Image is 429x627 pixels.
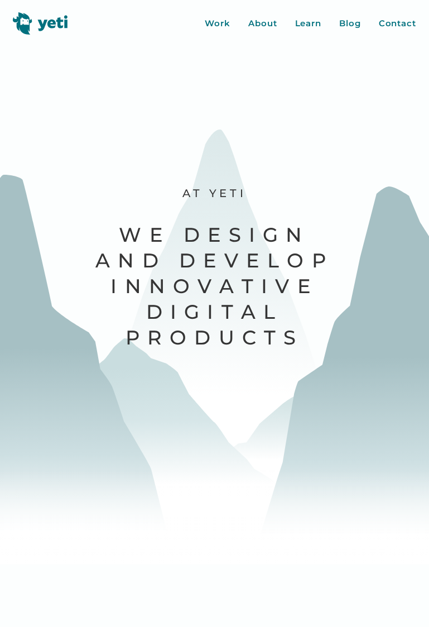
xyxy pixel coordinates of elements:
span: I [110,274,124,299]
span: i [261,274,275,299]
p: At Yeti [84,186,345,200]
span: v [224,248,246,274]
a: Learn [295,17,322,30]
span: D [179,248,203,274]
span: D [184,222,208,248]
span: n [149,274,173,299]
a: Blog [339,17,361,30]
span: n [125,274,149,299]
span: e [150,222,171,248]
span: o [287,248,311,274]
span: W [119,222,149,248]
span: e [297,274,319,299]
span: s [229,222,249,248]
span: g [263,222,286,248]
span: e [208,222,229,248]
span: o [173,274,197,299]
span: a [95,248,118,274]
img: Yeti logo [13,12,68,35]
span: e [246,248,267,274]
a: Contact [379,17,416,30]
a: About [248,17,277,30]
span: l [267,248,287,274]
a: Work [205,17,230,30]
span: v [275,274,297,299]
span: d [142,248,166,274]
span: n [118,248,142,274]
span: p [312,248,334,274]
span: n [286,222,310,248]
span: t [242,274,261,299]
span: e [203,248,224,274]
span: v [197,274,219,299]
span: a [219,274,242,299]
span: i [249,222,263,248]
